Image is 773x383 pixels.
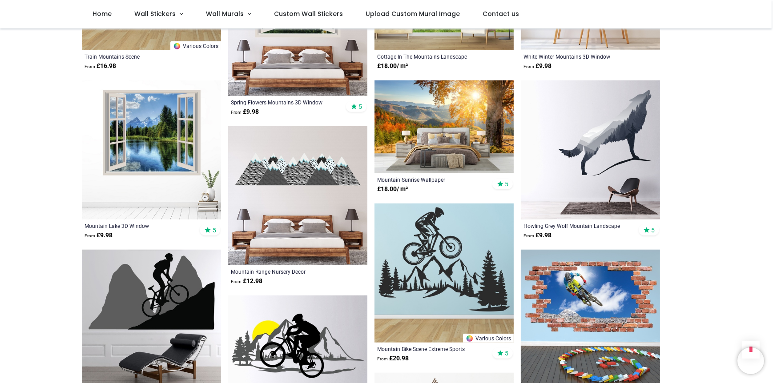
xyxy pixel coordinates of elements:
a: Various Colors [170,41,221,50]
iframe: Brevo live chat [737,347,764,374]
strong: £ 9.98 [85,231,113,240]
a: White Winter Mountains 3D Window [523,53,631,60]
a: Spring Flowers Mountains 3D Window [231,99,338,106]
span: 5 [505,349,509,357]
strong: £ 9.98 [523,231,552,240]
img: Mountain Range Nursery Decor Wall Sticker [228,126,367,265]
span: 5 [213,226,216,234]
span: From [231,279,242,284]
strong: £ 16.98 [85,62,116,71]
a: Mountain Lake 3D Window [85,222,192,229]
span: From [231,110,242,115]
img: Mountain Lake 3D Window Wall Sticker - Mod4 [82,80,221,219]
img: Color Wheel [173,42,181,50]
a: Cottage In The Mountains Landscape Wallpaper [377,53,484,60]
strong: £ 20.98 [377,354,409,363]
a: Howling Grey Wolf Mountain Landscape [523,222,631,229]
a: Various Colors [463,334,514,343]
span: Home [93,9,112,18]
span: 5 [359,103,362,111]
img: Color Wheel [466,335,474,343]
strong: £ 9.98 [523,62,552,71]
span: Upload Custom Mural Image [366,9,460,18]
span: From [85,233,95,238]
span: From [523,233,534,238]
span: 5 [652,226,655,234]
strong: £ 12.98 [231,277,262,286]
span: From [85,64,95,69]
a: Mountain Range Nursery Decor [231,268,338,275]
strong: £ 9.98 [231,108,259,116]
span: Wall Stickers [134,9,176,18]
span: From [523,64,534,69]
img: Mountain Bike Scene Extreme Sports Wall Sticker [374,203,514,343]
span: Wall Murals [206,9,244,18]
img: Mountain Sunrise Wall Mural Wallpaper [374,80,514,174]
span: From [377,356,388,361]
span: 5 [505,180,509,188]
img: Howling Grey Wolf Mountain Landscape Wall Sticker [521,80,660,219]
a: Mountain Bike Scene Extreme Sports [377,345,484,352]
a: Mountain Sunrise Wallpaper [377,176,484,183]
a: Train Mountains Scene [85,53,192,60]
strong: £ 18.00 / m² [377,62,408,71]
span: Custom Wall Stickers [274,9,343,18]
span: Contact us [483,9,519,18]
strong: £ 18.00 / m² [377,185,408,194]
